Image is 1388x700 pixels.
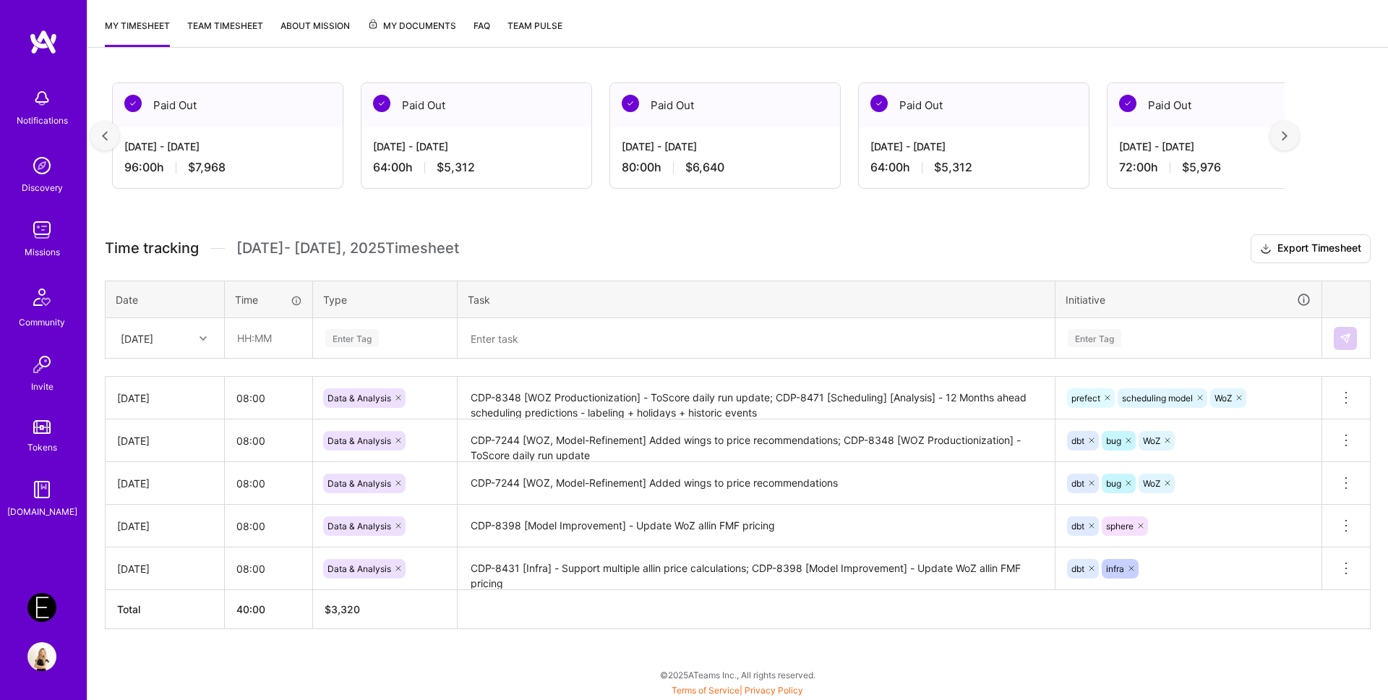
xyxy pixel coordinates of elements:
[225,507,312,545] input: HH:MM
[124,95,142,112] img: Paid Out
[934,160,972,175] span: $5,312
[1106,435,1121,446] span: bug
[225,379,312,417] input: HH:MM
[27,84,56,113] img: bell
[373,139,580,154] div: [DATE] - [DATE]
[225,464,312,503] input: HH:MM
[327,521,391,532] span: Data & Analysis
[27,440,57,455] div: Tokens
[622,160,828,175] div: 80:00 h
[1071,478,1084,489] span: dbt
[17,113,68,128] div: Notifications
[87,657,1388,693] div: © 2025 ATeams Inc., All rights reserved.
[622,95,639,112] img: Paid Out
[459,421,1053,461] textarea: CDP-7244 [WOZ, Model-Refinement] Added wings to price recommendations; CDP-8348 [WOZ Productioniz...
[102,131,108,141] img: left
[1108,83,1337,127] div: Paid Out
[870,139,1077,154] div: [DATE] - [DATE]
[106,590,225,629] th: Total
[870,95,888,112] img: Paid Out
[1119,160,1326,175] div: 72:00 h
[225,550,312,588] input: HH:MM
[1143,478,1160,489] span: WoZ
[458,281,1055,318] th: Task
[280,18,350,47] a: About Mission
[507,18,562,47] a: Team Pulse
[1071,563,1084,574] span: dbt
[27,151,56,180] img: discovery
[27,475,56,504] img: guide book
[19,315,65,330] div: Community
[672,685,803,696] span: |
[685,160,724,175] span: $6,640
[1143,435,1160,446] span: WoZ
[373,160,580,175] div: 64:00 h
[25,280,59,315] img: Community
[117,433,213,448] div: [DATE]
[870,160,1077,175] div: 64:00 h
[1119,95,1136,112] img: Paid Out
[117,476,213,491] div: [DATE]
[361,83,591,127] div: Paid Out
[236,239,459,257] span: [DATE] - [DATE] , 2025 Timesheet
[610,83,840,127] div: Paid Out
[373,95,390,112] img: Paid Out
[105,18,170,47] a: My timesheet
[225,422,312,460] input: HH:MM
[1260,242,1272,257] i: icon Download
[1071,521,1084,532] span: dbt
[327,563,391,574] span: Data & Analysis
[31,379,53,394] div: Invite
[188,160,226,175] span: $7,968
[235,292,302,307] div: Time
[327,478,391,489] span: Data & Analysis
[33,420,51,434] img: tokens
[117,518,213,534] div: [DATE]
[325,327,379,349] div: Enter Tag
[367,18,456,47] a: My Documents
[124,160,331,175] div: 96:00 h
[327,435,391,446] span: Data & Analysis
[200,335,207,342] i: icon Chevron
[1340,333,1351,344] img: Submit
[29,29,58,55] img: logo
[459,378,1053,418] textarea: CDP-8348 [WOZ Productionization] - ToScore daily run update; CDP-8471 [Scheduling] [Analysis] - 1...
[1182,160,1221,175] span: $5,976
[1068,327,1121,349] div: Enter Tag
[106,281,225,318] th: Date
[1066,291,1311,308] div: Initiative
[187,18,263,47] a: Team timesheet
[325,603,360,615] span: $ 3,320
[105,239,199,257] span: Time tracking
[27,215,56,244] img: teamwork
[117,561,213,576] div: [DATE]
[313,281,458,318] th: Type
[121,330,153,346] div: [DATE]
[1071,435,1084,446] span: dbt
[1119,139,1326,154] div: [DATE] - [DATE]
[622,139,828,154] div: [DATE] - [DATE]
[22,180,63,195] div: Discovery
[117,390,213,406] div: [DATE]
[459,464,1053,503] textarea: CDP-7244 [WOZ, Model-Refinement] Added wings to price recommendations
[459,549,1053,589] textarea: CDP-8431 [Infra] - Support multiple allin price calculations; CDP-8398 [Model Improvement] - Upda...
[859,83,1089,127] div: Paid Out
[124,139,331,154] div: [DATE] - [DATE]
[1071,393,1100,404] span: prefect
[367,18,456,34] span: My Documents
[507,20,562,31] span: Team Pulse
[1251,234,1371,263] button: Export Timesheet
[27,350,56,379] img: Invite
[7,504,77,519] div: [DOMAIN_NAME]
[437,160,475,175] span: $5,312
[1106,478,1121,489] span: bug
[327,393,391,404] span: Data & Analysis
[25,244,60,260] div: Missions
[1122,393,1193,404] span: scheduling model
[1106,521,1134,532] span: sphere
[226,319,312,357] input: HH:MM
[1214,393,1232,404] span: WoZ
[1106,563,1124,574] span: infra
[24,642,60,671] a: User Avatar
[24,593,60,622] a: Endeavor: Data Team- 3338DES275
